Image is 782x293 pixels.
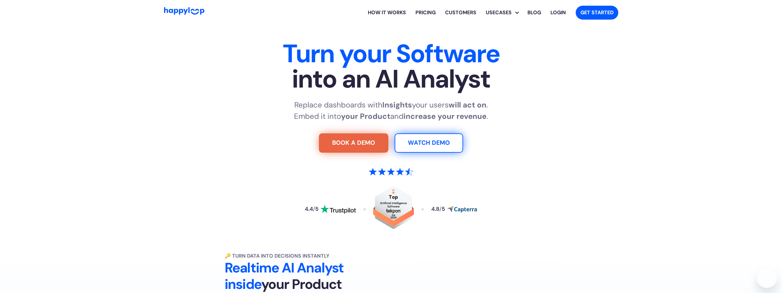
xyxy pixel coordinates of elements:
[341,111,390,121] strong: your Product
[757,268,777,288] iframe: Botão para abrir a janela de mensagens
[194,66,588,92] span: into an AI Analyst
[440,3,481,23] a: Learn how HappyLoop works
[523,3,546,23] a: Visit the HappyLoop blog for insights
[194,41,588,92] h1: Turn your Software
[481,3,523,23] div: Explore HappyLoop use cases
[576,6,618,20] a: Get started with HappyLoop
[382,100,412,110] strong: Insights
[486,3,523,23] div: Usecases
[449,100,486,110] strong: will act on
[395,133,463,153] a: Watch Demo
[164,7,204,18] a: Go to Home Page
[305,205,356,214] a: Read reviews about HappyLoop on Trustpilot
[373,186,414,232] a: Read reviews about HappyLoop on Tekpon
[411,3,440,23] a: View HappyLoop pricing plans
[225,253,329,259] strong: 🔑 Turn Data into Decisions Instantly
[261,275,342,293] span: your Product
[225,260,401,293] h2: Realtime AI Analyst inside
[546,3,571,23] a: Log in to your HappyLoop account
[313,205,315,212] span: /
[294,99,488,122] p: Replace dashboards with your users . Embed it into and .
[403,111,486,121] strong: increase your revenue
[164,7,204,15] img: HappyLoop Logo
[439,205,442,212] span: /
[305,206,319,212] div: 4.4 5
[431,206,477,213] a: Read reviews about HappyLoop on Capterra
[319,133,388,153] a: Try For Free
[431,206,445,212] div: 4.8 5
[481,9,516,16] div: Usecases
[363,3,411,23] a: Learn how HappyLoop works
